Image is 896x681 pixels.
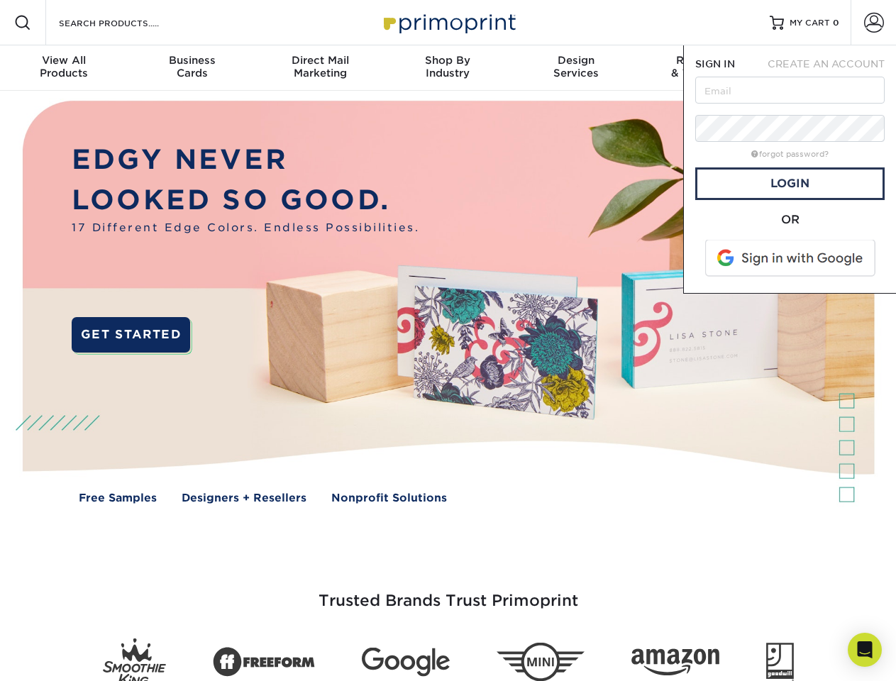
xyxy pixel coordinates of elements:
a: Resources& Templates [640,45,768,91]
div: Marketing [256,54,384,79]
div: Cards [128,54,255,79]
span: Business [128,54,255,67]
a: Login [695,167,885,200]
span: Design [512,54,640,67]
span: Resources [640,54,768,67]
p: LOOKED SO GOOD. [72,180,419,221]
a: Nonprofit Solutions [331,490,447,506]
a: Designers + Resellers [182,490,306,506]
div: Industry [384,54,511,79]
a: Direct MailMarketing [256,45,384,91]
span: CREATE AN ACCOUNT [768,58,885,70]
a: DesignServices [512,45,640,91]
a: forgot password? [751,150,829,159]
a: Free Samples [79,490,157,506]
a: BusinessCards [128,45,255,91]
span: 17 Different Edge Colors. Endless Possibilities. [72,220,419,236]
div: & Templates [640,54,768,79]
p: EDGY NEVER [72,140,419,180]
span: MY CART [790,17,830,29]
div: Services [512,54,640,79]
img: Primoprint [377,7,519,38]
a: Shop ByIndustry [384,45,511,91]
span: 0 [833,18,839,28]
img: Goodwill [766,643,794,681]
input: Email [695,77,885,104]
input: SEARCH PRODUCTS..... [57,14,196,31]
span: Direct Mail [256,54,384,67]
h3: Trusted Brands Trust Primoprint [33,558,863,627]
div: Open Intercom Messenger [848,633,882,667]
a: GET STARTED [72,317,190,353]
img: Google [362,648,450,677]
iframe: Google Customer Reviews [4,638,121,676]
span: Shop By [384,54,511,67]
span: SIGN IN [695,58,735,70]
img: Amazon [631,649,719,676]
div: OR [695,211,885,228]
